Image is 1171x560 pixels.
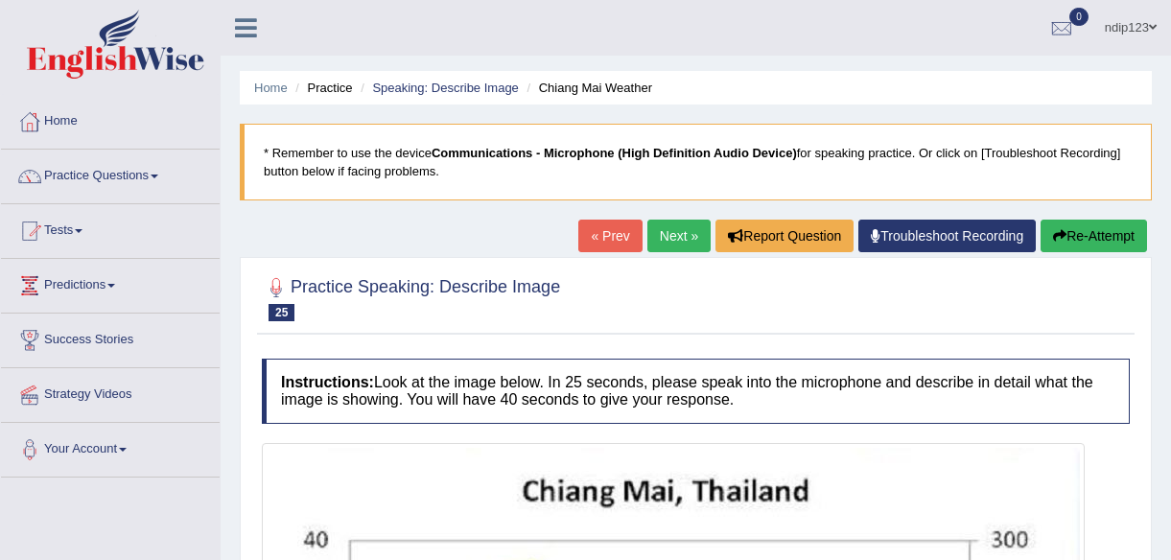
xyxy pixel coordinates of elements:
a: « Prev [578,220,642,252]
a: Home [1,95,220,143]
a: Troubleshoot Recording [858,220,1036,252]
a: Tests [1,204,220,252]
a: Speaking: Describe Image [372,81,518,95]
li: Chiang Mai Weather [522,79,652,97]
span: 25 [269,304,294,321]
h2: Practice Speaking: Describe Image [262,273,560,321]
a: Next » [647,220,711,252]
a: Success Stories [1,314,220,362]
span: 0 [1069,8,1089,26]
a: Practice Questions [1,150,220,198]
a: Predictions [1,259,220,307]
b: Communications - Microphone (High Definition Audio Device) [432,146,797,160]
b: Instructions: [281,374,374,390]
button: Re-Attempt [1041,220,1147,252]
a: Strategy Videos [1,368,220,416]
h4: Look at the image below. In 25 seconds, please speak into the microphone and describe in detail w... [262,359,1130,423]
a: Home [254,81,288,95]
blockquote: * Remember to use the device for speaking practice. Or click on [Troubleshoot Recording] button b... [240,124,1152,200]
li: Practice [291,79,352,97]
button: Report Question [715,220,854,252]
a: Your Account [1,423,220,471]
